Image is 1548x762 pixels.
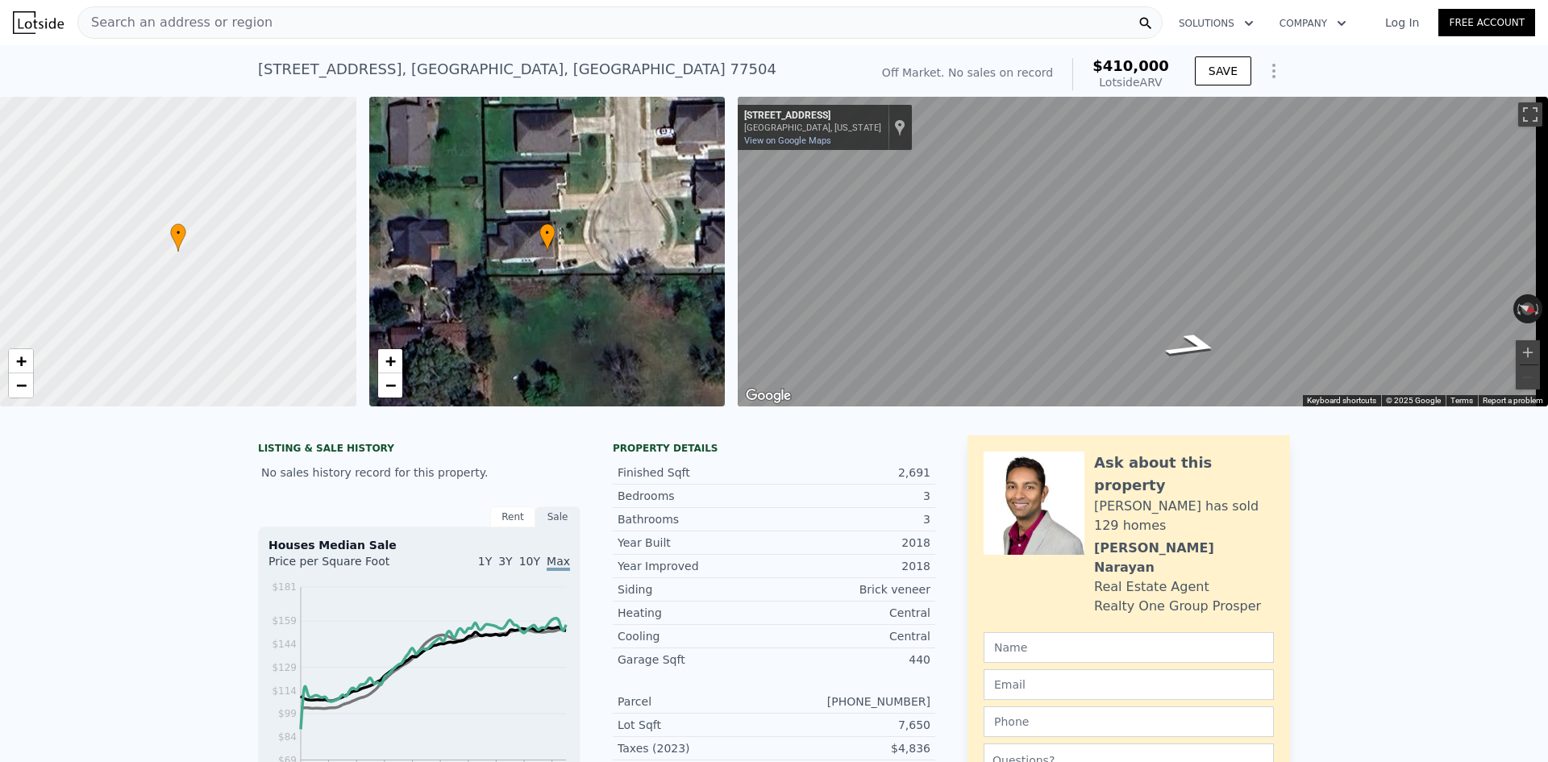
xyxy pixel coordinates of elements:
div: 440 [774,652,930,668]
button: Zoom out [1516,365,1540,389]
button: SAVE [1195,56,1251,85]
span: Search an address or region [78,13,273,32]
span: − [16,375,27,395]
div: Central [774,628,930,644]
div: [GEOGRAPHIC_DATA], [US_STATE] [744,123,881,133]
div: Rent [490,506,535,527]
tspan: $159 [272,615,297,627]
span: • [170,226,186,240]
span: • [539,226,556,240]
div: Property details [613,442,935,455]
div: 2018 [774,558,930,574]
img: Google [742,385,795,406]
div: 2,691 [774,464,930,481]
span: + [385,351,395,371]
a: Log In [1366,15,1438,31]
button: Solutions [1166,9,1267,38]
div: Real Estate Agent [1094,577,1209,597]
a: Zoom out [378,373,402,398]
div: Garage Sqft [618,652,774,668]
button: Rotate clockwise [1534,294,1543,323]
div: Bathrooms [618,511,774,527]
span: 1Y [478,555,492,568]
button: Company [1267,9,1359,38]
div: 3 [774,488,930,504]
div: No sales history record for this property. [258,458,580,487]
a: Report a problem [1483,396,1543,405]
input: Phone [984,706,1274,737]
tspan: $114 [272,685,297,697]
div: Bedrooms [618,488,774,504]
div: Off Market. No sales on record [882,65,1053,81]
span: © 2025 Google [1386,396,1441,405]
div: Finished Sqft [618,464,774,481]
a: Zoom out [9,373,33,398]
div: Lot Sqft [618,717,774,733]
input: Email [984,669,1274,700]
span: − [385,375,395,395]
div: Street View [738,97,1548,406]
a: Open this area in Google Maps (opens a new window) [742,385,795,406]
div: 2018 [774,535,930,551]
img: Lotside [13,11,64,34]
span: 10Y [519,555,540,568]
div: Realty One Group Prosper [1094,597,1261,616]
div: [STREET_ADDRESS] , [GEOGRAPHIC_DATA] , [GEOGRAPHIC_DATA] 77504 [258,58,776,81]
div: Ask about this property [1094,452,1274,497]
span: 3Y [498,555,512,568]
a: Terms (opens in new tab) [1450,396,1473,405]
button: Toggle fullscreen view [1518,102,1542,127]
button: Rotate counterclockwise [1513,294,1522,323]
div: Heating [618,605,774,621]
div: $4,836 [774,740,930,756]
div: • [539,223,556,252]
div: LISTING & SALE HISTORY [258,442,580,458]
a: Zoom in [378,349,402,373]
input: Name [984,632,1274,663]
span: $410,000 [1092,57,1169,74]
div: Brick veneer [774,581,930,598]
button: Keyboard shortcuts [1307,395,1376,406]
path: Go North, Hidden Cove Dr [1142,327,1245,364]
div: Cooling [618,628,774,644]
tspan: $84 [278,731,297,743]
div: [PHONE_NUMBER] [774,693,930,710]
a: View on Google Maps [744,135,831,146]
tspan: $181 [272,581,297,593]
div: Map [738,97,1548,406]
div: Year Improved [618,558,774,574]
div: Price per Square Foot [268,553,419,579]
tspan: $129 [272,662,297,673]
div: Sale [535,506,580,527]
a: Show location on map [894,119,905,136]
button: Show Options [1258,55,1290,87]
a: Free Account [1438,9,1535,36]
div: Parcel [618,693,774,710]
div: 3 [774,511,930,527]
button: Reset the view [1513,298,1544,320]
span: Max [547,555,570,571]
div: Houses Median Sale [268,537,570,553]
div: • [170,223,186,252]
a: Zoom in [9,349,33,373]
div: Year Built [618,535,774,551]
button: Zoom in [1516,340,1540,364]
div: Central [774,605,930,621]
tspan: $144 [272,639,297,650]
div: [STREET_ADDRESS] [744,110,881,123]
tspan: $99 [278,708,297,719]
div: [PERSON_NAME] has sold 129 homes [1094,497,1274,535]
div: Taxes (2023) [618,740,774,756]
span: + [16,351,27,371]
div: 7,650 [774,717,930,733]
div: [PERSON_NAME] Narayan [1094,539,1274,577]
div: Siding [618,581,774,598]
div: Lotside ARV [1092,74,1169,90]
